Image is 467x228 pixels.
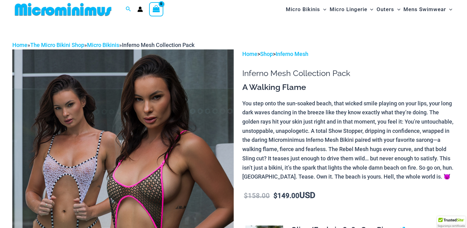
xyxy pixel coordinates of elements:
h3: A Walking Flame [242,82,455,93]
span: $ [273,192,277,200]
span: Menu Toggle [394,2,400,17]
a: View Shopping Cart, empty [149,2,163,16]
h1: Inferno Mesh Collection Pack [242,69,455,78]
a: Home [242,51,257,57]
img: MM SHOP LOGO FLAT [12,2,114,16]
span: $ [244,192,248,200]
p: > > [242,49,455,59]
span: Mens Swimwear [403,2,446,17]
bdi: 158.00 [244,192,270,200]
a: Search icon link [126,6,131,13]
p: You step onto the sun-soaked beach, that wicked smile playing on your lips, your long dark waves ... [242,99,455,181]
span: Micro Bikinis [286,2,320,17]
bdi: 149.00 [273,192,299,200]
span: Menu Toggle [320,2,326,17]
span: » » » [12,42,194,48]
span: Outers [377,2,394,17]
p: USD [242,191,455,201]
a: Inferno Mesh [276,51,308,57]
a: Account icon link [137,6,143,12]
a: Shop [260,51,273,57]
a: Home [12,42,27,48]
span: Menu Toggle [446,2,452,17]
span: Micro Lingerie [329,2,367,17]
span: Inferno Mesh Collection Pack [122,42,194,48]
a: The Micro Bikini Shop [30,42,84,48]
div: TrustedSite Certified [437,216,465,228]
a: Micro Bikinis [87,42,119,48]
span: Menu Toggle [367,2,373,17]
